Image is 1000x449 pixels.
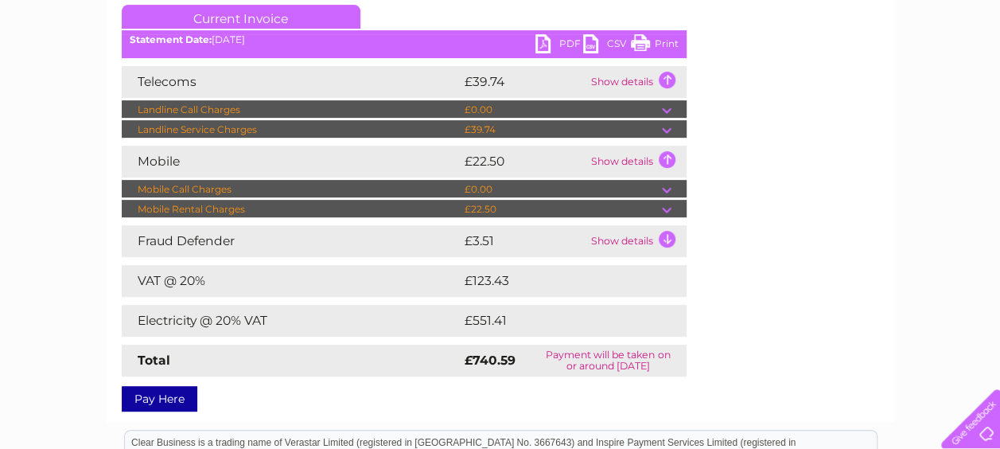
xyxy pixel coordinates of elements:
a: Energy [760,68,795,80]
a: 0333 014 3131 [700,8,810,28]
div: Clear Business is a trading name of Verastar Limited (registered in [GEOGRAPHIC_DATA] No. 3667643... [125,9,877,77]
td: Electricity @ 20% VAT [122,305,461,337]
td: £123.43 [461,265,657,297]
td: Landline Service Charges [122,120,461,139]
div: [DATE] [122,34,687,45]
td: £3.51 [461,225,587,257]
td: Mobile [122,146,461,178]
a: Contact [894,68,933,80]
a: Current Invoice [122,5,360,29]
td: Telecoms [122,66,461,98]
td: Payment will be taken on or around [DATE] [530,345,686,377]
a: Print [631,34,679,57]
td: £39.74 [461,66,587,98]
strong: £740.59 [465,353,516,368]
td: Landline Call Charges [122,100,461,119]
a: Pay Here [122,386,197,412]
td: £22.50 [461,146,587,178]
a: PDF [535,34,583,57]
td: £0.00 [461,180,662,199]
td: £0.00 [461,100,662,119]
td: Show details [587,66,687,98]
td: £22.50 [461,200,662,219]
td: VAT @ 20% [122,265,461,297]
td: £551.41 [461,305,656,337]
a: Blog [862,68,885,80]
a: Water [720,68,750,80]
td: Fraud Defender [122,225,461,257]
td: Show details [587,225,687,257]
a: Telecoms [804,68,852,80]
td: Show details [587,146,687,178]
img: logo.png [35,41,116,90]
strong: Total [138,353,170,368]
td: Mobile Rental Charges [122,200,461,219]
a: Log out [947,68,985,80]
b: Statement Date: [130,33,212,45]
a: CSV [583,34,631,57]
td: £39.74 [461,120,662,139]
td: Mobile Call Charges [122,180,461,199]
